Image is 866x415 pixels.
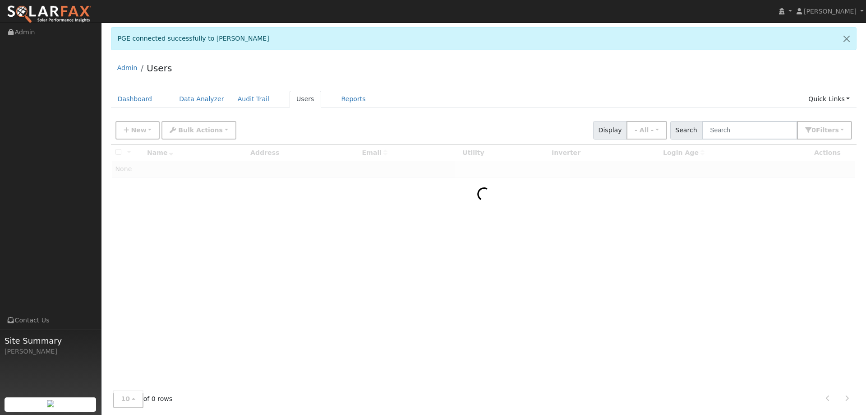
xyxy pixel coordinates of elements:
[335,91,373,107] a: Reports
[837,28,856,50] a: Close
[797,121,852,140] button: 0Filters
[113,390,143,408] button: 10
[47,400,54,407] img: retrieve
[670,121,702,140] span: Search
[593,121,627,140] span: Display
[131,126,146,134] span: New
[117,64,138,71] a: Admin
[178,126,223,134] span: Bulk Actions
[113,390,173,408] span: of 0 rows
[802,91,857,107] a: Quick Links
[7,5,92,24] img: SolarFax
[702,121,797,140] input: Search
[115,121,160,140] button: New
[290,91,321,107] a: Users
[816,126,839,134] span: Filter
[111,27,857,50] div: PGE connected successfully to [PERSON_NAME]
[111,91,159,107] a: Dashboard
[5,347,97,356] div: [PERSON_NAME]
[835,126,838,134] span: s
[161,121,236,140] button: Bulk Actions
[804,8,857,15] span: [PERSON_NAME]
[231,91,276,107] a: Audit Trail
[172,91,231,107] a: Data Analyzer
[147,63,172,74] a: Users
[5,335,97,347] span: Site Summary
[121,395,130,402] span: 10
[626,121,667,140] button: - All -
